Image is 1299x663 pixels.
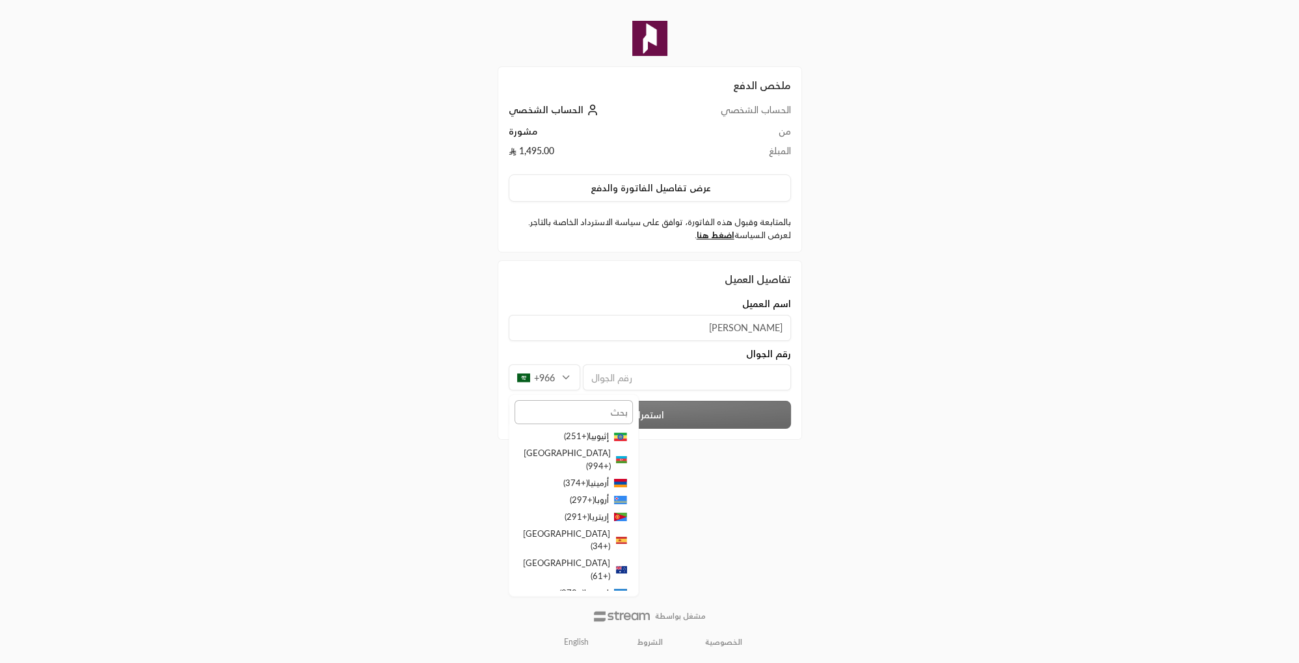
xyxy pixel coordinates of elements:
[515,509,633,526] li: إريتريا ( +291 )
[669,144,791,164] td: المبلغ
[509,125,669,144] td: مشورة
[669,103,791,125] td: الحساب الشخصي
[637,637,663,647] a: الشروط
[705,637,742,647] a: الخصوصية
[515,475,633,492] li: أرمينيا ( +374 )
[515,526,633,556] li: [GEOGRAPHIC_DATA] ( +34 )
[515,555,633,585] li: [GEOGRAPHIC_DATA] ( +61 )
[509,174,791,202] button: عرض تفاصيل الفاتورة والدفع
[557,632,596,653] a: English
[509,77,791,93] h2: ملخص الدفع
[509,271,791,287] div: تفاصيل العميل
[509,104,583,115] span: الحساب الشخصي
[742,297,791,310] span: اسم العميل
[509,104,602,115] a: الحساب الشخصي
[515,445,633,475] li: [GEOGRAPHIC_DATA] ( +994 )
[515,585,633,602] li: إستونيا ( +372 )
[669,125,791,144] td: من
[583,364,791,390] input: رقم الجوال
[655,611,706,621] p: مشغل بواسطة
[697,230,734,240] a: اضغط هنا
[509,216,791,241] label: بالمتابعة وقبول هذه الفاتورة، توافق على سياسة الاسترداد الخاصة بالتاجر. لعرض السياسة .
[515,400,633,424] input: بحث
[509,315,791,341] input: اسم العميل
[515,428,633,445] li: إثيوبيا ( +251 )
[746,347,791,360] span: رقم الجوال
[632,21,667,56] img: Company Logo
[509,144,669,164] td: 1,495.00
[509,364,580,390] div: +966
[515,492,633,509] li: أروبا ( +297 )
